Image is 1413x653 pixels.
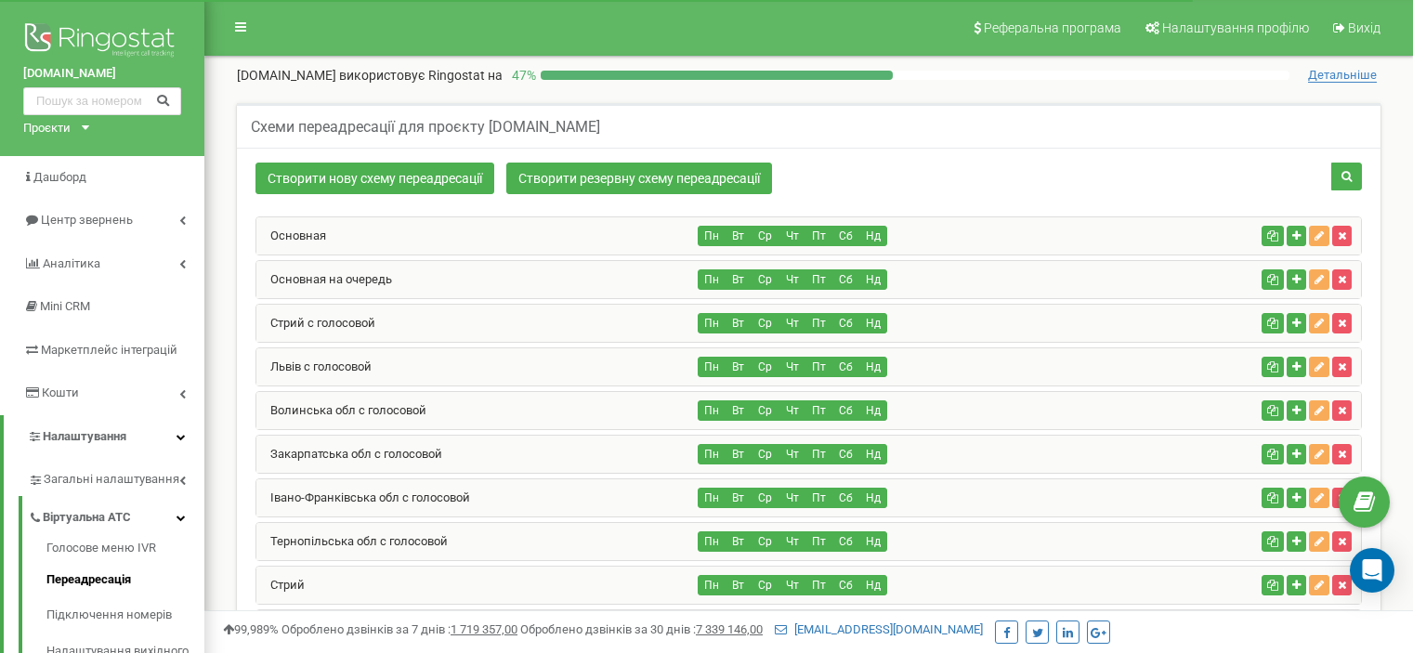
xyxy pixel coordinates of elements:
[752,531,779,552] button: Ср
[41,343,177,357] span: Маркетплейс інтеграцій
[805,357,833,377] button: Пт
[237,66,503,85] p: [DOMAIN_NAME]
[725,313,752,333] button: Вт
[778,357,806,377] button: Чт
[698,531,726,552] button: Пн
[256,534,448,548] a: Тернопільська обл с голосовой
[778,444,806,464] button: Чт
[698,575,726,595] button: Пн
[42,385,79,399] span: Кошти
[805,313,833,333] button: Пт
[752,313,779,333] button: Ср
[752,444,779,464] button: Ср
[46,562,204,598] a: Переадресація
[256,578,305,592] a: Стрий
[698,400,726,421] button: Пн
[1308,68,1377,83] span: Детальніше
[778,488,806,508] button: Чт
[698,357,726,377] button: Пн
[256,272,392,286] a: Основная на очередь
[4,415,204,459] a: Налаштування
[984,20,1121,35] span: Реферальна програма
[43,429,126,443] span: Налаштування
[1162,20,1309,35] span: Налаштування профілю
[503,66,541,85] p: 47 %
[256,447,442,461] a: Закарпатська обл с голосовой
[698,313,726,333] button: Пн
[255,163,494,194] a: Створити нову схему переадресації
[251,119,600,136] h5: Схеми переадресації для проєкту [DOMAIN_NAME]
[223,622,279,636] span: 99,989%
[698,444,726,464] button: Пн
[725,226,752,246] button: Вт
[832,400,860,421] button: Сб
[725,575,752,595] button: Вт
[778,531,806,552] button: Чт
[698,226,726,246] button: Пн
[451,622,517,636] u: 1 719 357,00
[752,488,779,508] button: Ср
[752,226,779,246] button: Ср
[339,68,503,83] span: використовує Ringostat на
[256,316,375,330] a: Стрий с голосовой
[256,229,326,242] a: Основная
[859,400,887,421] button: Нд
[23,65,181,83] a: [DOMAIN_NAME]
[725,400,752,421] button: Вт
[859,226,887,246] button: Нд
[805,575,833,595] button: Пт
[698,488,726,508] button: Пн
[775,622,983,636] a: [EMAIL_ADDRESS][DOMAIN_NAME]
[23,120,71,137] div: Проєкти
[805,488,833,508] button: Пт
[725,357,752,377] button: Вт
[832,269,860,290] button: Сб
[725,488,752,508] button: Вт
[859,575,887,595] button: Нд
[859,269,887,290] button: Нд
[44,471,179,489] span: Загальні налаштування
[778,313,806,333] button: Чт
[256,359,372,373] a: Львів с голосовой
[832,313,860,333] button: Сб
[725,531,752,552] button: Вт
[805,531,833,552] button: Пт
[859,313,887,333] button: Нд
[256,490,470,504] a: Івано-Франківська обл с голосовой
[725,444,752,464] button: Вт
[725,269,752,290] button: Вт
[752,400,779,421] button: Ср
[40,299,90,313] span: Mini CRM
[805,226,833,246] button: Пт
[1350,548,1394,593] div: Open Intercom Messenger
[43,256,100,270] span: Аналiтика
[696,622,763,636] u: 7 339 146,00
[256,403,426,417] a: Волинська обл с голосовой
[859,357,887,377] button: Нд
[805,444,833,464] button: Пт
[281,622,517,636] span: Оброблено дзвінків за 7 днів :
[778,269,806,290] button: Чт
[41,213,133,227] span: Центр звернень
[805,269,833,290] button: Пт
[28,496,204,534] a: Віртуальна АТС
[778,226,806,246] button: Чт
[46,597,204,633] a: Підключення номерів
[1331,163,1362,190] button: Пошук схеми переадресації
[506,163,772,194] a: Створити резервну схему переадресації
[832,357,860,377] button: Сб
[805,400,833,421] button: Пт
[752,269,779,290] button: Ср
[43,509,131,527] span: Віртуальна АТС
[752,575,779,595] button: Ср
[23,87,181,115] input: Пошук за номером
[859,531,887,552] button: Нд
[46,540,204,562] a: Голосове меню IVR
[859,444,887,464] button: Нд
[28,458,204,496] a: Загальні налаштування
[778,575,806,595] button: Чт
[832,575,860,595] button: Сб
[832,226,860,246] button: Сб
[23,19,181,65] img: Ringostat logo
[752,357,779,377] button: Ср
